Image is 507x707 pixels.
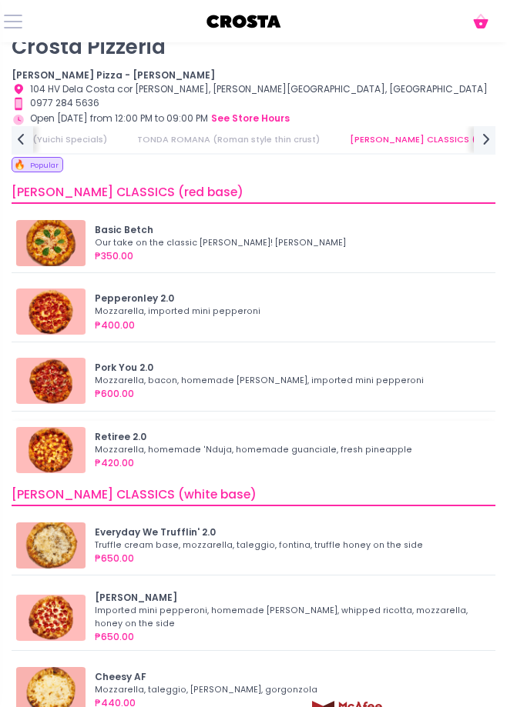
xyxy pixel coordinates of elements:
div: [PERSON_NAME] [95,591,486,605]
img: logo [206,10,283,33]
img: Retiree 2.0 [16,427,86,473]
div: ₱600.00 [95,387,486,401]
div: Our take on the classic [PERSON_NAME]! [PERSON_NAME] [95,237,482,249]
a: TONDA ROMANA (Roman style thin crust) [123,126,334,153]
span: Popular [30,160,59,170]
div: Cheesy AF [95,670,486,684]
div: Imported mini pepperoni, homemade [PERSON_NAME], whipped ricotta, mozzarella, honey on the side [95,605,482,629]
div: ₱350.00 [95,249,486,263]
p: Crosta Pizzeria [12,35,495,59]
div: Mozzarella, taleggio, [PERSON_NAME], gorgonzola [95,684,482,696]
div: Truffle cream base, mozzarella, taleggio, fontina, truffle honey on the side [95,539,482,552]
b: [PERSON_NAME] Pizza - [PERSON_NAME] [12,68,215,82]
span: [PERSON_NAME] CLASSICS (white base) [12,486,257,502]
span: 🔥 [14,158,25,171]
div: Retiree 2.0 [95,430,486,444]
div: ₱400.00 [95,318,486,332]
div: Open [DATE] from 12:00 PM to 09:00 PM [12,111,495,126]
img: Pepperonley 2.0 [16,288,86,335]
div: Mozzarella, imported mini pepperoni [95,305,482,318]
img: Everyday We Trufflin' 2.0 [16,522,86,569]
div: ₱650.00 [95,630,486,644]
img: Roni Salciccia [16,595,86,641]
div: Mozzarella, bacon, homemade [PERSON_NAME], imported mini pepperoni [95,375,482,387]
span: [PERSON_NAME] CLASSICS (red base) [12,184,243,200]
div: Basic Betch [95,223,486,237]
div: 0977 284 5636 [12,96,495,111]
div: Pepperonley 2.0 [95,292,486,305]
div: Pork You 2.0 [95,361,486,375]
img: Basic Betch [16,220,86,266]
div: ₱650.00 [95,552,486,565]
div: Mozzarella, homemade 'Nduja, homemade guanciale, fresh pineapple [95,444,482,456]
div: Everyday We Trufflin' 2.0 [95,525,486,539]
img: Pork You 2.0 [16,358,86,404]
div: 104 HV Dela Costa cor [PERSON_NAME], [PERSON_NAME][GEOGRAPHIC_DATA], [GEOGRAPHIC_DATA] [12,82,495,97]
div: ₱420.00 [95,456,486,470]
button: see store hours [210,111,290,126]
